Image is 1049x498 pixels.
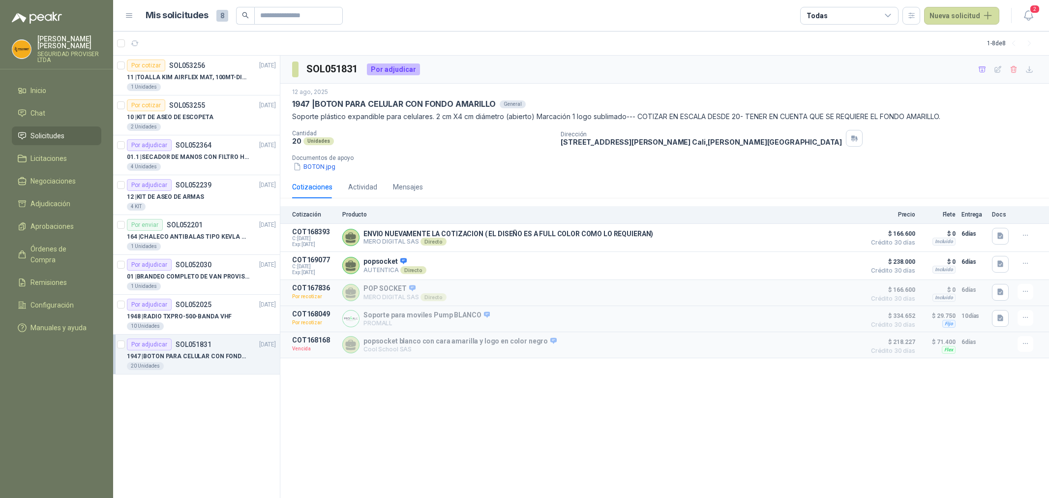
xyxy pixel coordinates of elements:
p: 01.1 | SECADOR DE MANOS CON FILTRO HEPA, SECADO RAPIDO [127,153,249,162]
span: 2 [1029,4,1040,14]
a: Por cotizarSOL053256[DATE] 11 |TOALLA KIM AIRFLEX MAT, 100MT-DISPENSADOR- caja x61 Unidades [113,56,280,95]
a: Por adjudicarSOL052030[DATE] 01 |BRANDEO COMPLETO DE VAN PROVISER1 Unidades [113,255,280,295]
div: Actividad [348,182,377,192]
span: Negociaciones [30,176,76,187]
div: 1 - 8 de 8 [987,35,1037,51]
span: Configuración [30,300,74,311]
div: Directo [420,238,447,246]
span: Exp: [DATE] [292,270,336,276]
p: Por recotizar [292,292,336,302]
p: [DATE] [259,300,276,310]
p: [DATE] [259,220,276,230]
p: COT167836 [292,284,336,292]
button: Nueva solicitud [924,7,999,25]
p: Vencida [292,344,336,354]
p: popsocket [363,257,426,266]
div: Flex [942,346,956,354]
div: Incluido [932,294,956,302]
p: Precio [866,211,915,218]
a: Órdenes de Compra [12,240,101,269]
p: $ 0 [921,284,956,296]
div: Por adjudicar [367,63,420,75]
a: Por adjudicarSOL052364[DATE] 01.1 |SECADOR DE MANOS CON FILTRO HEPA, SECADO RAPIDO4 Unidades [113,135,280,175]
p: PROMALL [363,319,490,327]
div: Cotizaciones [292,182,332,192]
a: Chat [12,104,101,123]
span: Órdenes de Compra [30,244,92,265]
span: Aprobaciones [30,221,74,232]
div: General [500,100,526,108]
div: Por enviar [127,219,163,231]
p: 6 días [961,256,986,268]
div: Fijo [942,320,956,328]
p: MERO DIGITAL SAS [363,293,447,301]
div: 1 Unidades [127,282,161,290]
div: 1 Unidades [127,243,161,250]
div: Por adjudicar [127,139,172,151]
span: C: [DATE] [292,264,336,270]
span: Crédito 30 días [866,296,915,302]
p: Flete [921,211,956,218]
p: 10 | KIT DE ASEO DE ESCOPETA [127,113,213,122]
a: Negociaciones [12,172,101,190]
p: 164 | CHALECO ANTIBALAS TIPO KEVLA T/ M [127,232,249,242]
p: 01 | BRANDEO COMPLETO DE VAN PROVISER [127,272,249,281]
p: Entrega [961,211,986,218]
span: search [242,12,249,19]
span: $ 166.600 [866,284,915,296]
div: 4 KIT [127,203,146,211]
h3: SOL051831 [306,62,359,77]
div: Por adjudicar [127,339,172,350]
p: SOL052025 [176,301,211,308]
img: Company Logo [12,40,31,59]
a: Inicio [12,81,101,100]
p: 1947 | BOTON PARA CELULAR CON FONDO AMARILLO [292,99,496,109]
a: Por adjudicarSOL051831[DATE] 1947 |BOTON PARA CELULAR CON FONDO AMARILLO20 Unidades [113,335,280,374]
h1: Mis solicitudes [146,8,209,23]
p: Por recotizar [292,318,336,328]
p: POP SOCKET [363,284,447,293]
p: Cotización [292,211,336,218]
p: SOL051831 [176,341,211,348]
p: SOL052239 [176,182,211,188]
p: popsocket blanco con cara amarilla y logo en color negro [363,337,557,346]
p: Soporte plástico expandible para celulares. 2 cm X4 cm diámetro (abierto) Marcación 1 logo sublim... [292,111,1037,122]
button: 2 [1019,7,1037,25]
div: Directo [420,293,447,301]
p: 12 | KIT DE ASEO DE ARMAS [127,192,204,202]
p: Docs [992,211,1012,218]
a: Licitaciones [12,149,101,168]
span: Crédito 30 días [866,348,915,354]
p: SOL052201 [167,221,203,228]
div: Todas [807,10,827,21]
p: [DATE] [259,101,276,110]
img: Company Logo [343,311,359,327]
span: C: [DATE] [292,236,336,242]
p: COT168168 [292,336,336,344]
p: COT168393 [292,228,336,236]
span: Crédito 30 días [866,268,915,274]
p: 6 días [961,284,986,296]
p: 1948 | RADIO TXPRO-500-BANDA VHF [127,312,232,321]
div: 20 Unidades [127,362,164,370]
span: 8 [216,10,228,22]
p: $ 29.750 [921,310,956,322]
a: Remisiones [12,273,101,292]
a: Manuales y ayuda [12,318,101,337]
p: 1947 | BOTON PARA CELULAR CON FONDO AMARILLO [127,352,249,361]
img: Logo peakr [12,12,62,24]
p: MERO DIGITAL SAS [363,238,653,246]
span: Exp: [DATE] [292,242,336,248]
span: Crédito 30 días [866,240,915,246]
p: $ 0 [921,256,956,268]
a: Por adjudicarSOL052025[DATE] 1948 |RADIO TXPRO-500-BANDA VHF10 Unidades [113,295,280,335]
a: Por enviarSOL052201[DATE] 164 |CHALECO ANTIBALAS TIPO KEVLA T/ M1 Unidades [113,215,280,255]
p: SOL053255 [169,102,205,109]
p: 10 días [961,310,986,322]
p: SOL052030 [176,261,211,268]
p: [DATE] [259,260,276,270]
p: [DATE] [259,181,276,190]
p: 6 días [961,228,986,240]
span: Inicio [30,85,46,96]
span: $ 166.600 [866,228,915,240]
